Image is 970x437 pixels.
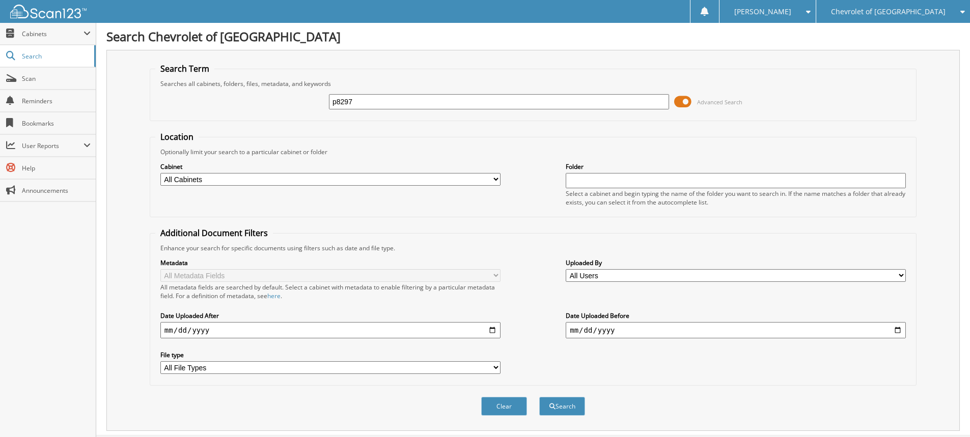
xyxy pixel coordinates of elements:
[155,131,199,142] legend: Location
[160,322,501,338] input: start
[155,79,911,88] div: Searches all cabinets, folders, files, metadata, and keywords
[155,244,911,252] div: Enhance your search for specific documents using filters such as date and file type.
[160,283,501,300] div: All metadata fields are searched by default. Select a cabinet with metadata to enable filtering b...
[22,119,91,128] span: Bookmarks
[160,162,501,171] label: Cabinet
[155,63,214,74] legend: Search Term
[267,292,281,300] a: here
[155,148,911,156] div: Optionally limit your search to a particular cabinet or folder
[22,97,91,105] span: Reminders
[106,28,960,45] h1: Search Chevrolet of [GEOGRAPHIC_DATA]
[566,322,906,338] input: end
[539,397,585,416] button: Search
[734,9,791,15] span: [PERSON_NAME]
[566,258,906,267] label: Uploaded By
[10,5,87,18] img: scan123-logo-white.svg
[919,388,970,437] iframe: Chat Widget
[566,189,906,207] div: Select a cabinet and begin typing the name of the folder you want to search in. If the name match...
[160,258,501,267] label: Metadata
[697,98,742,106] span: Advanced Search
[22,74,91,83] span: Scan
[22,186,91,195] span: Announcements
[566,162,906,171] label: Folder
[160,311,501,320] label: Date Uploaded After
[160,351,501,359] label: File type
[566,311,906,320] label: Date Uploaded Before
[22,141,84,150] span: User Reports
[155,227,273,239] legend: Additional Document Filters
[22,30,84,38] span: Cabinets
[831,9,946,15] span: Chevrolet of [GEOGRAPHIC_DATA]
[22,164,91,172] span: Help
[481,397,527,416] button: Clear
[22,52,89,61] span: Search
